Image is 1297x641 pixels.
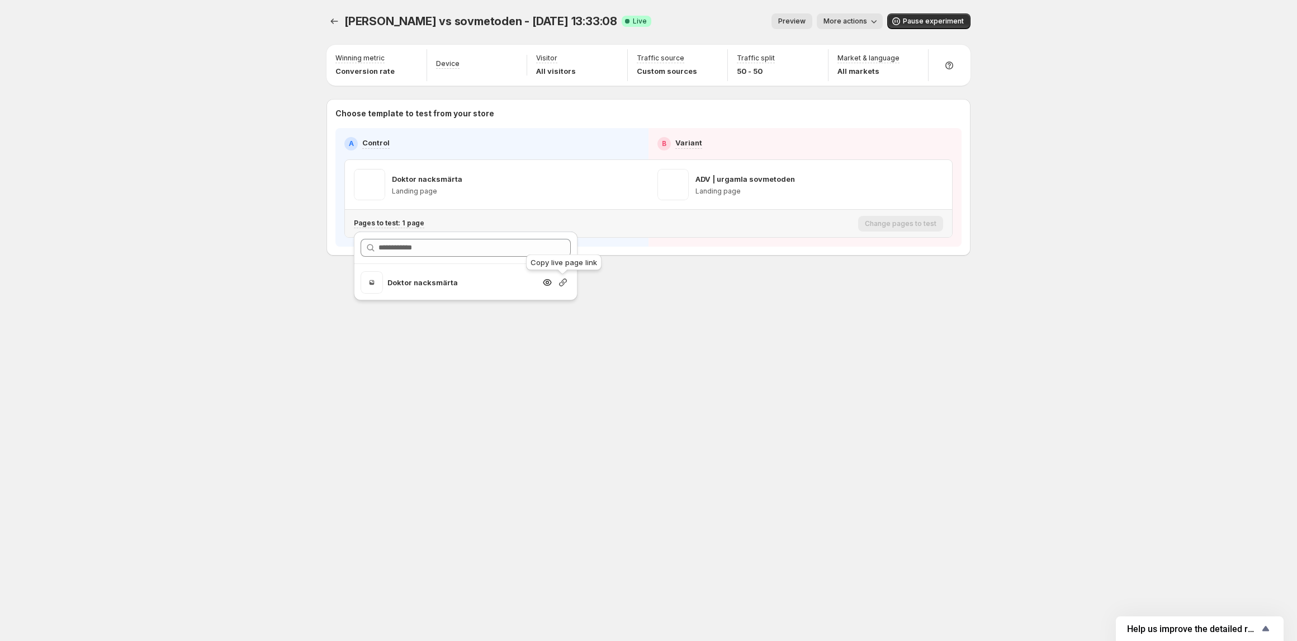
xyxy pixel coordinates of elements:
[536,65,576,77] p: All visitors
[637,54,684,63] p: Traffic source
[778,17,806,26] span: Preview
[662,139,666,148] h2: B
[354,219,424,228] p: Pages to test: 1 page
[335,65,395,77] p: Conversion rate
[335,54,385,63] p: Winning metric
[737,65,775,77] p: 50 - 50
[633,17,647,26] span: Live
[837,65,900,77] p: All markets
[695,187,795,196] p: Landing page
[387,277,535,288] p: Doktor nacksmärta
[335,108,962,119] p: Choose template to test from your store
[436,59,460,68] p: Device
[837,54,900,63] p: Market & language
[771,13,812,29] button: Preview
[344,15,617,28] span: [PERSON_NAME] vs sovmetoden - [DATE] 13:33:08
[675,137,702,148] p: Variant
[392,187,462,196] p: Landing page
[1127,622,1272,635] button: Show survey - Help us improve the detailed report for A/B campaigns
[823,17,867,26] span: More actions
[817,13,883,29] button: More actions
[536,54,557,63] p: Visitor
[349,139,354,148] h2: A
[326,13,342,29] button: Experiments
[887,13,971,29] button: Pause experiment
[361,271,383,294] img: Doktor nacksmärta
[695,173,795,185] p: ADV | urgamla sovmetoden
[354,169,385,200] img: Doktor nacksmärta
[1127,624,1259,634] span: Help us improve the detailed report for A/B campaigns
[903,17,964,26] span: Pause experiment
[637,65,697,77] p: Custom sources
[362,137,390,148] p: Control
[737,54,775,63] p: Traffic split
[392,173,462,185] p: Doktor nacksmärta
[657,169,689,200] img: ADV | urgamla sovmetoden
